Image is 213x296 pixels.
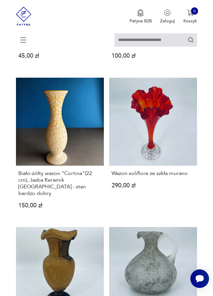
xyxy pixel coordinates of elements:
button: Szukaj [188,37,194,43]
a: Biało-żółty wazon "Cortina"(22 cm), Jasba Keramik Germany - stan bardzo dobryBiało-żółty wazon "C... [16,78,104,219]
a: Wazon soliflore ze szkła muranoWazon soliflore ze szkła murano290,00 zł [109,78,197,219]
p: 100,00 zł [111,54,195,59]
p: 150,00 zł [18,203,102,208]
img: Ikonka użytkownika [164,9,171,16]
a: Ikona medaluPatyna B2B [129,9,152,24]
p: Patyna B2B [129,18,152,24]
div: 0 [191,7,198,15]
p: 290,00 zł [111,183,195,188]
p: Zaloguj [160,18,175,24]
h3: Biało-żółty wazon "Cortina"(22 cm), Jasba Keramik [GEOGRAPHIC_DATA] - stan bardzo dobry [18,170,102,197]
h3: Wazon soliflore ze szkła murano [111,170,195,177]
p: 45,00 zł [18,54,102,59]
img: Ikona koszyka [187,9,194,16]
button: 0Koszyk [183,9,197,24]
iframe: Smartsupp widget button [190,269,209,288]
p: Koszyk [183,18,197,24]
button: Patyna B2B [129,9,152,24]
button: Zaloguj [160,9,175,24]
img: Ikona medalu [137,9,144,17]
